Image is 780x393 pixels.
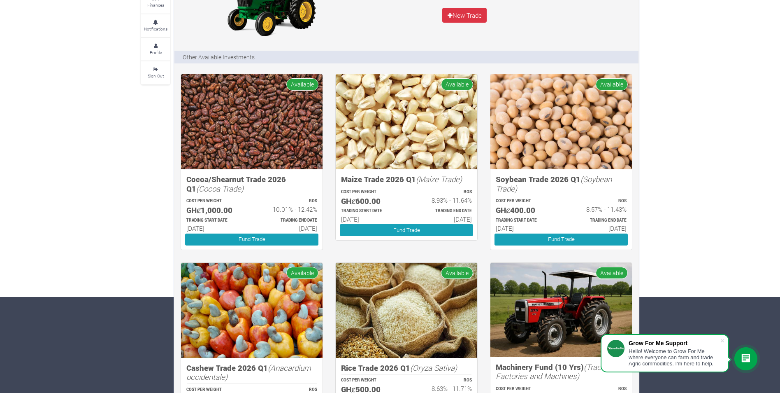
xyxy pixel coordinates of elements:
div: Hello! Welcome to Grow For Me where everyone can farm and trade Agric commodities. I'm here to help. [629,348,720,367]
span: Available [441,267,473,279]
p: COST PER WEIGHT [496,198,554,204]
i: (Anacardium occidentale) [186,363,311,382]
a: Notifications [141,14,170,37]
h6: 8.57% - 11.43% [569,206,627,213]
p: Estimated Trading Start Date [186,218,244,224]
h5: GHȼ1,000.00 [186,206,244,215]
a: New Trade [442,8,487,23]
p: Estimated Trading End Date [414,208,472,214]
i: (Soybean Trade) [496,174,612,194]
p: ROS [414,189,472,195]
p: Estimated Trading End Date [569,218,627,224]
img: growforme image [490,263,632,357]
h5: Soybean Trade 2026 Q1 [496,175,627,193]
i: (Oryza Sativa) [410,363,457,373]
h6: 10.01% - 12.42% [259,206,317,213]
img: growforme image [181,74,323,169]
a: Profile [141,38,170,61]
img: growforme image [336,74,477,169]
p: COST PER WEIGHT [341,189,399,195]
h6: [DATE] [569,225,627,232]
h5: Maize Trade 2026 Q1 [341,175,472,184]
i: (Maize Trade) [416,174,462,184]
p: ROS [259,198,317,204]
img: growforme image [336,263,477,358]
p: COST PER WEIGHT [496,386,554,392]
p: ROS [259,387,317,393]
h6: [DATE] [496,225,554,232]
span: Available [596,78,628,90]
span: Available [441,78,473,90]
p: COST PER WEIGHT [186,387,244,393]
a: Fund Trade [494,234,628,246]
p: Estimated Trading Start Date [341,208,399,214]
h5: Machinery Fund (10 Yrs) [496,363,627,381]
h6: [DATE] [414,215,472,223]
h5: Cashew Trade 2026 Q1 [186,363,317,382]
a: Fund Trade [340,224,473,236]
h6: [DATE] [186,225,244,232]
a: Sign Out [141,61,170,84]
a: Fund Trade [185,234,318,246]
i: (Tractors, Factories and Machines) [496,362,616,381]
p: COST PER WEIGHT [341,377,399,384]
h6: [DATE] [259,225,317,232]
small: Profile [150,49,162,55]
p: COST PER WEIGHT [186,198,244,204]
p: ROS [414,377,472,384]
h5: GHȼ400.00 [496,206,554,215]
span: Available [286,267,318,279]
h6: 8.63% - 11.71% [414,385,472,392]
h5: GHȼ600.00 [341,196,399,206]
p: Other Available Investments [183,53,255,61]
i: (Cocoa Trade) [196,183,244,194]
p: ROS [569,386,627,392]
p: Estimated Trading End Date [259,218,317,224]
p: Estimated Trading Start Date [496,218,554,224]
h6: [DATE] [341,215,399,223]
p: ROS [569,198,627,204]
span: Available [596,267,628,279]
span: Available [286,78,318,90]
small: Finances [147,2,164,8]
h5: Rice Trade 2026 Q1 [341,363,472,373]
img: growforme image [181,263,323,358]
h6: 8.93% - 11.64% [414,196,472,204]
h5: Cocoa/Shearnut Trade 2026 Q1 [186,175,317,193]
small: Sign Out [148,73,164,79]
small: Notifications [144,26,167,32]
div: Grow For Me Support [629,340,720,346]
img: growforme image [490,74,632,169]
